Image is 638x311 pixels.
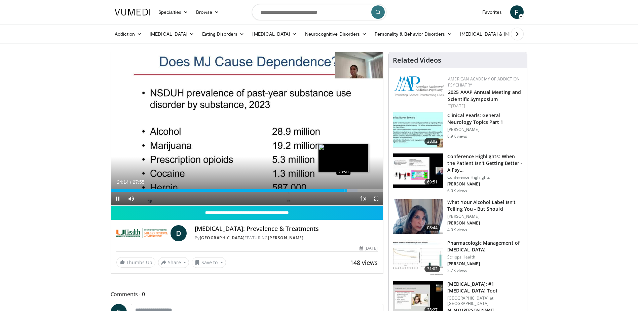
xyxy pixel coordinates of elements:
[318,144,369,172] img: image.jpeg
[111,290,384,299] span: Comments 0
[146,27,198,41] a: [MEDICAL_DATA]
[111,52,383,206] video-js: Video Player
[371,27,456,41] a: Personality & Behavior Disorders
[124,192,138,205] button: Mute
[448,103,522,109] div: [DATE]
[192,5,223,19] a: Browse
[510,5,524,19] a: F
[360,245,378,251] div: [DATE]
[393,56,441,64] h4: Related Videos
[424,138,441,145] span: 38:02
[111,189,383,192] div: Progress Bar
[393,240,443,275] img: b20a009e-c028-45a8-b15f-eefb193e12bc.150x105_q85_crop-smart_upscale.jpg
[447,240,523,253] h3: Pharmacologic Management of [MEDICAL_DATA]
[393,112,443,147] img: 91ec4e47-6cc3-4d45-a77d-be3eb23d61cb.150x105_q85_crop-smart_upscale.jpg
[195,225,378,233] h4: [MEDICAL_DATA]: Prevalence & Treatments
[301,27,371,41] a: Neurocognitive Disorders
[171,225,187,241] a: D
[424,224,441,231] span: 08:44
[116,225,168,241] img: University of Miami
[252,4,386,20] input: Search topics, interventions
[393,199,443,234] img: 3c46fb29-c319-40f0-ac3f-21a5db39118c.png.150x105_q85_crop-smart_upscale.png
[195,235,378,241] div: By FEATURING
[447,188,467,194] p: 6.0K views
[447,181,523,187] p: [PERSON_NAME]
[447,175,523,180] p: Conference Highlights
[448,76,520,88] a: American Academy of Addiction Psychiatry
[394,76,445,97] img: f7c290de-70ae-47e0-9ae1-04035161c232.png.150x105_q85_autocrop_double_scale_upscale_version-0.2.png
[447,281,523,294] h3: [MEDICAL_DATA]: #1 [MEDICAL_DATA] Tool
[447,227,467,233] p: 4.0K views
[447,134,467,139] p: 8.9K views
[447,112,523,126] h3: Clinical Pearls: General Neurology Topics Part 1
[115,9,150,15] img: VuMedi Logo
[478,5,506,19] a: Favorites
[393,153,443,188] img: 4362ec9e-0993-4580-bfd4-8e18d57e1d49.150x105_q85_crop-smart_upscale.jpg
[447,127,523,132] p: [PERSON_NAME]
[447,296,523,306] p: [GEOGRAPHIC_DATA] at [GEOGRAPHIC_DATA]
[133,179,144,185] span: 27:55
[447,261,523,267] p: [PERSON_NAME]
[424,179,441,185] span: 69:51
[117,179,129,185] span: 24:14
[158,257,189,268] button: Share
[116,257,155,268] a: Thumbs Up
[111,27,146,41] a: Addiction
[447,199,523,212] h3: What Your Alcohol Label Isn’t Telling You - But Should
[350,258,378,267] span: 148 views
[447,153,523,173] h3: Conference Highlights: When the Patient Isn't Getting Better - A Psy…
[192,257,226,268] button: Save to
[198,27,248,41] a: Eating Disorders
[111,192,124,205] button: Pause
[393,153,523,194] a: 69:51 Conference Highlights: When the Patient Isn't Getting Better - A Psy… Conference Highlights...
[447,254,523,260] p: Scripps Health
[268,235,304,241] a: [PERSON_NAME]
[448,89,521,102] a: 2025 AAAP Annual Meeting and Scientific Symposium
[393,240,523,275] a: 31:02 Pharmacologic Management of [MEDICAL_DATA] Scripps Health [PERSON_NAME] 2.7K views
[447,214,523,219] p: [PERSON_NAME]
[356,192,370,205] button: Playback Rate
[200,235,245,241] a: [GEOGRAPHIC_DATA]
[154,5,192,19] a: Specialties
[393,199,523,235] a: 08:44 What Your Alcohol Label Isn’t Telling You - But Should [PERSON_NAME] [PERSON_NAME] 4.0K views
[424,266,441,272] span: 31:02
[393,112,523,148] a: 38:02 Clinical Pearls: General Neurology Topics Part 1 [PERSON_NAME] 8.9K views
[456,27,552,41] a: [MEDICAL_DATA] & [MEDICAL_DATA]
[370,192,383,205] button: Fullscreen
[248,27,301,41] a: [MEDICAL_DATA]
[447,220,523,226] p: [PERSON_NAME]
[447,268,467,273] p: 2.7K views
[130,179,132,185] span: /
